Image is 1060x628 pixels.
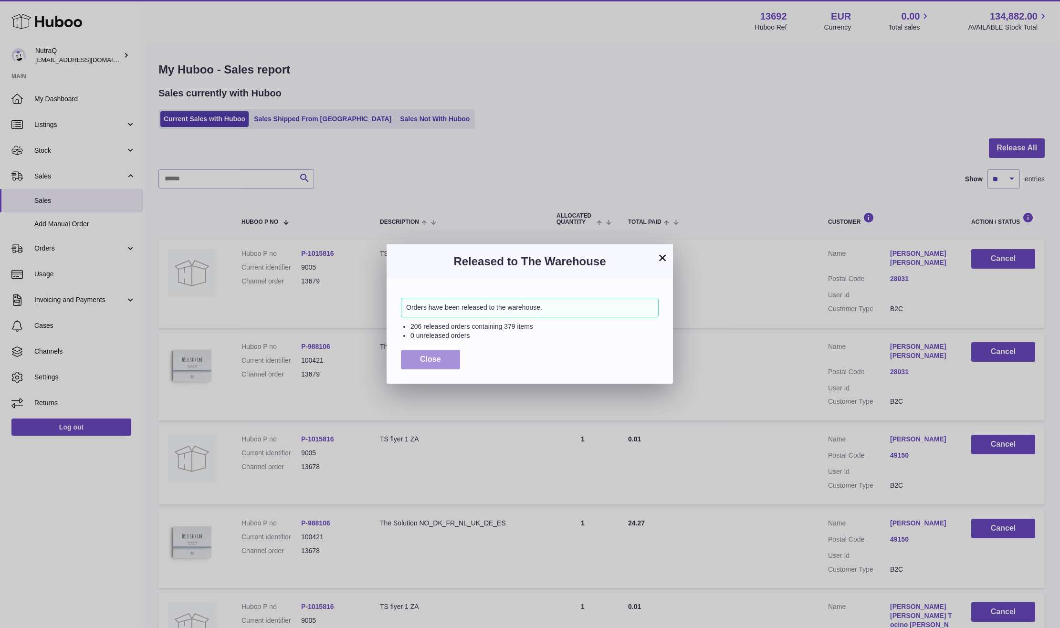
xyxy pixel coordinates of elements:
[401,254,659,269] h3: Released to The Warehouse
[410,322,659,331] li: 206 released orders containing 379 items
[420,355,441,363] span: Close
[657,252,668,263] button: ×
[410,331,659,340] li: 0 unreleased orders
[401,350,460,369] button: Close
[401,298,659,317] div: Orders have been released to the warehouse.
